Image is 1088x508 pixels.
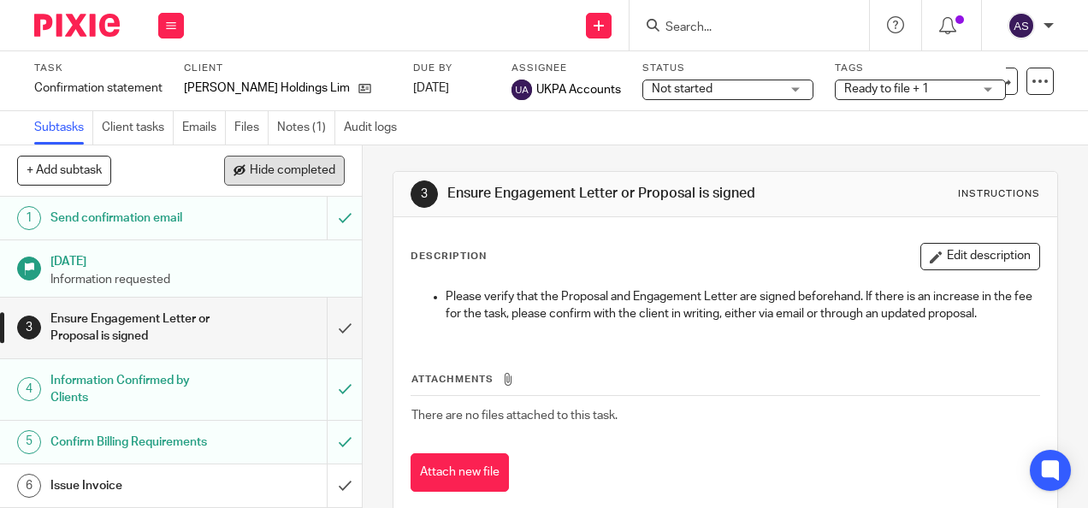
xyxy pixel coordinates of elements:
[50,271,345,288] p: Information requested
[184,62,392,75] label: Client
[411,250,487,263] p: Description
[184,80,350,97] p: [PERSON_NAME] Holdings Limited
[958,187,1040,201] div: Instructions
[835,62,1006,75] label: Tags
[17,377,41,401] div: 4
[413,62,490,75] label: Due by
[511,80,532,100] img: svg%3E
[224,156,345,185] button: Hide completed
[50,249,345,270] h1: [DATE]
[17,430,41,454] div: 5
[411,410,618,422] span: There are no files attached to this task.
[17,474,41,498] div: 6
[50,429,223,455] h1: Confirm Billing Requirements
[536,81,621,98] span: UKPA Accounts
[50,473,223,499] h1: Issue Invoice
[102,111,174,145] a: Client tasks
[17,316,41,340] div: 3
[446,288,1038,323] p: Please verify that the Proposal and Engagement Letter are signed beforehand. If there is an incre...
[411,180,438,208] div: 3
[664,21,818,36] input: Search
[17,206,41,230] div: 1
[50,368,223,411] h1: Information Confirmed by Clients
[511,62,621,75] label: Assignee
[50,306,223,350] h1: Ensure Engagement Letter or Proposal is signed
[652,83,713,95] span: Not started
[34,80,163,97] div: Confirmation statement
[34,62,163,75] label: Task
[344,111,405,145] a: Audit logs
[50,205,223,231] h1: Send confirmation email
[413,82,449,94] span: [DATE]
[411,453,509,492] button: Attach new file
[182,111,226,145] a: Emails
[34,14,120,37] img: Pixie
[234,111,269,145] a: Files
[920,243,1040,270] button: Edit description
[642,62,813,75] label: Status
[447,185,762,203] h1: Ensure Engagement Letter or Proposal is signed
[1008,12,1035,39] img: svg%3E
[411,375,494,384] span: Attachments
[250,164,335,178] span: Hide completed
[17,156,111,185] button: + Add subtask
[34,111,93,145] a: Subtasks
[277,111,335,145] a: Notes (1)
[844,83,929,95] span: Ready to file + 1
